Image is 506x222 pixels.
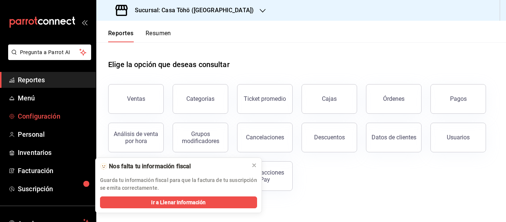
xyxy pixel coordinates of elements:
div: Datos de clientes [372,134,416,141]
span: Pregunta a Parrot AI [20,49,80,56]
h1: Elige la opción que deseas consultar [108,59,230,70]
button: Análisis de venta por hora [108,123,164,152]
button: Reportes [108,30,134,42]
div: Cajas [322,95,337,102]
div: Grupos modificadores [177,130,223,145]
h3: Sucursal: Casa Töhö ([GEOGRAPHIC_DATA]) [129,6,254,15]
button: Ventas [108,84,164,114]
p: Guarda tu información fiscal para que la factura de tu suscripción se emita correctamente. [100,176,257,192]
button: Transacciones Pay [237,161,293,191]
button: Ticket promedio [237,84,293,114]
button: Datos de clientes [366,123,422,152]
button: Cajas [302,84,357,114]
button: Órdenes [366,84,422,114]
div: Ticket promedio [244,95,286,102]
div: Transacciones Pay [242,169,288,183]
div: navigation tabs [108,30,171,42]
span: Inventarios [18,148,90,158]
div: Descuentos [314,134,345,141]
button: Descuentos [302,123,357,152]
div: Cancelaciones [246,134,284,141]
span: Facturación [18,166,90,176]
button: Cancelaciones [237,123,293,152]
span: Reportes [18,75,90,85]
span: Suscripción [18,184,90,194]
button: Pagos [430,84,486,114]
button: Pregunta a Parrot AI [8,44,91,60]
button: Grupos modificadores [173,123,228,152]
button: Resumen [146,30,171,42]
span: Configuración [18,111,90,121]
span: Personal [18,129,90,139]
div: Categorías [186,95,214,102]
span: Menú [18,93,90,103]
button: Categorías [173,84,228,114]
span: Ir a Llenar Información [151,199,206,206]
button: open_drawer_menu [81,19,87,25]
button: Ir a Llenar Información [100,196,257,208]
div: Usuarios [447,134,470,141]
div: Pagos [450,95,467,102]
div: 🫥 Nos falta tu información fiscal [100,162,245,170]
div: Órdenes [383,95,405,102]
div: Análisis de venta por hora [113,130,159,145]
a: Pregunta a Parrot AI [5,54,91,62]
button: Usuarios [430,123,486,152]
div: Ventas [127,95,145,102]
